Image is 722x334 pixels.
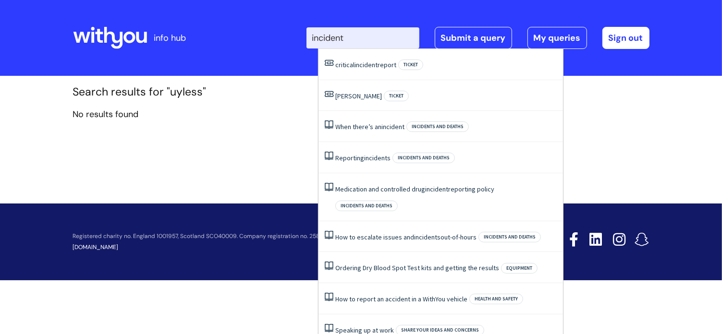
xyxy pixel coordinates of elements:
[501,263,538,274] span: Equipment
[306,27,419,48] input: Search
[73,233,502,239] p: Registered charity no. England 1001957, Scotland SCO40009. Company registration no. 2580377
[335,295,467,303] a: How to report an accident in a WithYou vehicle
[306,27,649,49] div: | -
[384,91,409,101] span: Ticket
[527,27,587,49] a: My queries
[414,233,441,241] span: incidents
[154,30,186,46] p: info hub
[335,92,382,100] a: [PERSON_NAME]
[73,85,649,99] h1: Search results for "uyless"
[73,107,649,122] p: No results found
[355,60,378,69] span: incident
[392,153,455,163] span: Incidents and deaths
[335,201,398,211] span: Incidents and deaths
[335,185,494,193] a: Medication and controlled drugincidentreporting policy
[435,27,512,49] a: Submit a query
[335,122,404,131] a: When there’s anincident
[469,294,523,304] span: Health and safety
[425,185,448,193] span: incident
[398,60,423,70] span: Ticket
[602,27,649,49] a: Sign out
[406,121,469,132] span: Incidents and deaths
[335,263,499,272] a: Ordering Dry Blood Spot Test kits and getting the results
[364,154,391,162] span: incidents
[73,243,119,251] a: [DOMAIN_NAME]
[335,233,477,241] a: How to escalate issues andincidentsout-of-hours
[335,60,396,69] a: criticalincidentreport
[335,154,391,162] a: Reportingincidents
[381,122,404,131] span: incident
[478,232,541,242] span: Incidents and deaths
